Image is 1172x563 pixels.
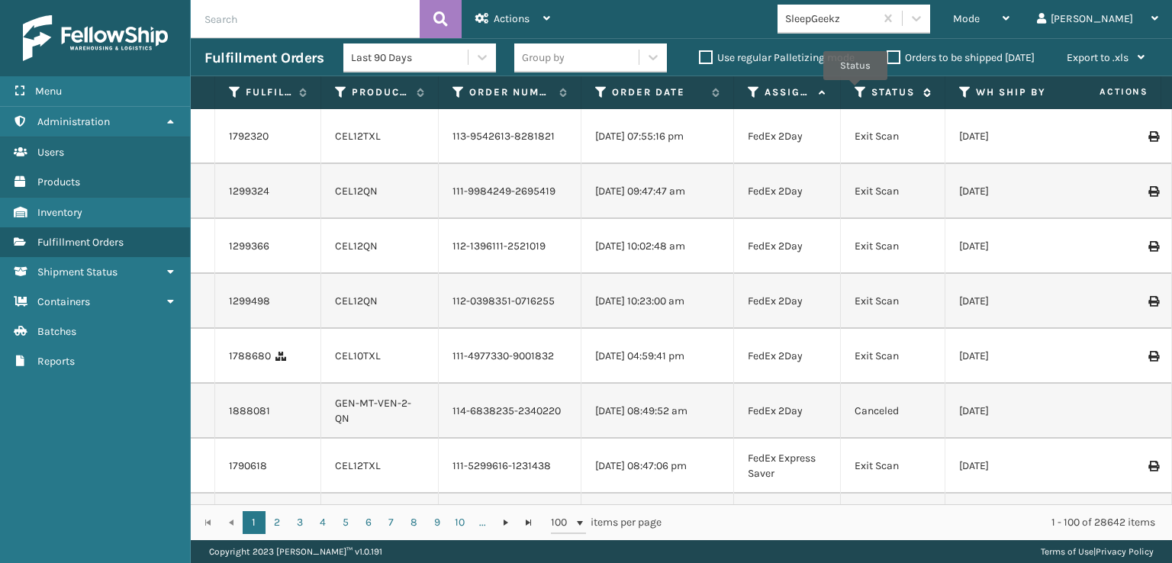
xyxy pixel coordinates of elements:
[209,540,382,563] p: Copyright 2023 [PERSON_NAME]™ v 1.0.191
[734,219,841,274] td: FedEx 2Day
[1148,131,1158,142] i: Print Label
[351,50,469,66] div: Last 90 Days
[734,329,841,384] td: FedEx 2Day
[945,164,1098,219] td: [DATE]
[953,12,980,25] span: Mode
[229,349,271,364] a: 1788680
[439,439,581,494] td: 111-5299616-1231438
[37,265,118,278] span: Shipment Status
[37,236,124,249] span: Fulfillment Orders
[266,511,288,534] a: 2
[945,219,1098,274] td: [DATE]
[335,185,378,198] a: CEL12QN
[335,459,381,472] a: CEL12TXL
[945,329,1098,384] td: [DATE]
[887,51,1035,64] label: Orders to be shipped [DATE]
[37,355,75,368] span: Reports
[439,329,581,384] td: 111-4977330-9001832
[1051,79,1158,105] span: Actions
[449,511,472,534] a: 10
[1148,296,1158,307] i: Print Label
[439,494,581,549] td: 111-6787154-9239457
[500,516,512,529] span: Go to the next page
[246,85,291,99] label: Fulfillment Order Id
[229,239,269,254] a: 1299366
[335,240,378,253] a: CEL12QN
[841,219,945,274] td: Exit Scan
[841,329,945,384] td: Exit Scan
[1067,51,1129,64] span: Export to .xls
[229,184,269,199] a: 1299324
[1041,546,1093,557] a: Terms of Use
[426,511,449,534] a: 9
[699,51,855,64] label: Use regular Palletizing mode
[945,439,1098,494] td: [DATE]
[785,11,876,27] div: SleepGeekz
[439,219,581,274] td: 112-1396111-2521019
[335,130,381,143] a: CEL12TXL
[734,109,841,164] td: FedEx 2Day
[517,511,540,534] a: Go to the last page
[734,439,841,494] td: FedEx Express Saver
[581,384,734,439] td: [DATE] 08:49:52 am
[523,516,535,529] span: Go to the last page
[335,349,381,362] a: CEL10TXL
[945,384,1098,439] td: [DATE]
[841,109,945,164] td: Exit Scan
[871,85,916,99] label: Status
[522,50,565,66] div: Group by
[472,511,494,534] a: ...
[204,49,324,67] h3: Fulfillment Orders
[581,274,734,329] td: [DATE] 10:23:00 am
[612,85,704,99] label: Order Date
[581,329,734,384] td: [DATE] 04:59:41 pm
[439,274,581,329] td: 112-0398351-0716255
[1148,241,1158,252] i: Print Label
[357,511,380,534] a: 6
[352,85,409,99] label: Product SKU
[229,129,269,144] a: 1792320
[37,206,82,219] span: Inventory
[945,109,1098,164] td: [DATE]
[841,274,945,329] td: Exit Scan
[494,12,530,25] span: Actions
[439,164,581,219] td: 111-9984249-2695419
[243,511,266,534] a: 1
[1148,186,1158,197] i: Print Label
[683,515,1155,530] div: 1 - 100 of 28642 items
[581,109,734,164] td: [DATE] 07:55:16 pm
[1041,540,1154,563] div: |
[335,397,411,425] a: GEN-MT-VEN-2-QN
[841,384,945,439] td: Canceled
[469,85,552,99] label: Order Number
[945,274,1098,329] td: [DATE]
[380,511,403,534] a: 7
[734,384,841,439] td: FedEx 2Day
[334,511,357,534] a: 5
[1148,351,1158,362] i: Print Label
[229,404,270,419] a: 1888081
[976,85,1068,99] label: WH Ship By Date
[551,515,574,530] span: 100
[37,146,64,159] span: Users
[581,164,734,219] td: [DATE] 09:47:47 am
[581,494,734,549] td: [DATE] 11:46:27 am
[335,294,378,307] a: CEL12QN
[841,164,945,219] td: Exit Scan
[494,511,517,534] a: Go to the next page
[229,294,270,309] a: 1299498
[229,458,267,474] a: 1790618
[841,494,945,549] td: Exit Scan
[35,85,62,98] span: Menu
[581,219,734,274] td: [DATE] 10:02:48 am
[1148,461,1158,471] i: Print Label
[288,511,311,534] a: 3
[841,439,945,494] td: Exit Scan
[37,115,110,128] span: Administration
[734,274,841,329] td: FedEx 2Day
[37,325,76,338] span: Batches
[439,384,581,439] td: 114-6838235-2340220
[945,494,1098,549] td: [DATE]
[551,511,662,534] span: items per page
[439,109,581,164] td: 113-9542613-8281821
